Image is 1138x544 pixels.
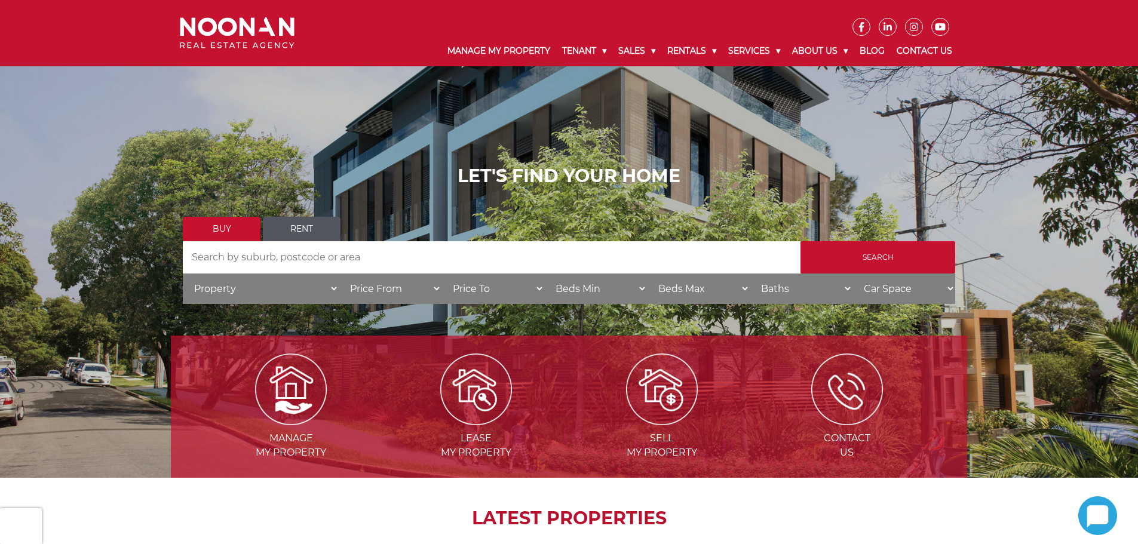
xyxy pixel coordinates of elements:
[200,431,382,460] span: Manage my Property
[201,508,937,529] h2: LATEST PROPERTIES
[891,36,958,66] a: Contact Us
[756,383,938,458] a: ContactUs
[440,354,512,425] img: Lease my property
[263,217,341,241] a: Rent
[800,241,955,273] input: Search
[441,36,556,66] a: Manage My Property
[756,431,938,460] span: Contact Us
[200,383,382,458] a: Managemy Property
[811,354,883,425] img: ICONS
[570,431,753,460] span: Sell my Property
[626,354,698,425] img: Sell my property
[385,431,568,460] span: Lease my Property
[722,36,786,66] a: Services
[183,241,800,273] input: Search by suburb, postcode or area
[570,383,753,458] a: Sellmy Property
[183,217,260,241] a: Buy
[661,36,722,66] a: Rentals
[786,36,854,66] a: About Us
[556,36,612,66] a: Tenant
[385,383,568,458] a: Leasemy Property
[612,36,661,66] a: Sales
[854,36,891,66] a: Blog
[180,17,295,49] img: Noonan Real Estate Agency
[183,165,955,187] h1: LET'S FIND YOUR HOME
[255,354,327,425] img: Manage my Property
